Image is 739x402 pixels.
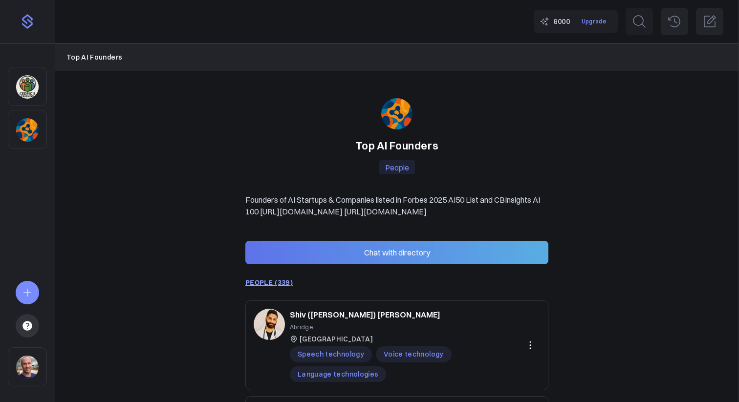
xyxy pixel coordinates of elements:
[245,241,548,264] button: Chat with directory
[290,346,372,362] span: Speech technology
[16,356,39,379] img: a02c0b1f8cd4296dd6f00a6b731944088ffd0401.jpg
[290,309,440,320] a: Shiv ([PERSON_NAME]) [PERSON_NAME]
[245,278,293,286] a: PEOPLE (339)
[381,98,413,129] img: 6gff4iocxuy891buyeergockefh7
[16,75,39,99] img: 3pj2efuqyeig3cua8agrd6atck9r
[379,160,415,174] p: People
[376,346,452,362] span: Voice technology
[290,322,517,332] p: Abridge
[254,309,285,340] img: 1ab63f84466a4d822e35065e8d36b20ebc78653d.jpg
[245,137,548,154] h1: Top AI Founders
[20,14,35,29] img: purple-logo-18f04229334c5639164ff563510a1dba46e1211543e89c7069427642f6c28bac.png
[576,14,612,29] a: Upgrade
[245,194,548,217] p: Founders of AI Startups & Companies listed in Forbes 2025 AI50 List and CBInsights AI 100 [URL][D...
[16,118,39,142] img: 6gff4iocxuy891buyeergockefh7
[66,52,727,63] nav: Breadcrumb
[553,16,569,27] span: 6000
[300,334,373,344] span: [GEOGRAPHIC_DATA]
[66,52,122,63] a: Top AI Founders
[290,366,386,382] span: Language technologies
